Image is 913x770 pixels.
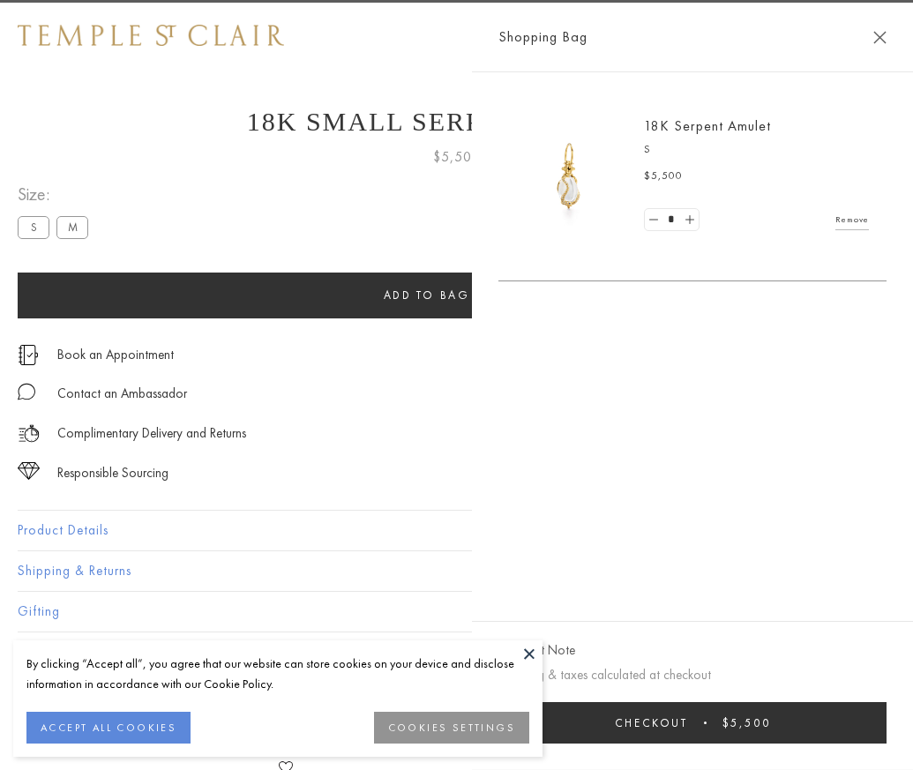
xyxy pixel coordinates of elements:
a: Set quantity to 0 [645,209,662,231]
a: 18K Serpent Amulet [644,116,771,135]
span: Size: [18,180,95,209]
div: Contact an Ambassador [57,383,187,405]
h1: 18K Small Serpent Amulet [18,107,895,137]
button: ACCEPT ALL COOKIES [26,712,191,744]
div: Responsible Sourcing [57,462,168,484]
button: Checkout $5,500 [498,702,887,744]
img: icon_appointment.svg [18,345,39,365]
a: Remove [835,210,869,229]
button: Add to bag [18,273,835,318]
label: S [18,216,49,238]
button: Close Shopping Bag [873,31,887,44]
span: $5,500 [644,168,683,185]
span: Checkout [615,715,688,730]
div: By clicking “Accept all”, you agree that our website can store cookies on your device and disclos... [26,654,529,694]
button: Shipping & Returns [18,551,895,591]
button: COOKIES SETTINGS [374,712,529,744]
a: Book an Appointment [57,345,174,364]
span: Shopping Bag [498,26,587,49]
p: S [644,141,869,159]
span: $5,500 [433,146,481,168]
label: M [56,216,88,238]
span: Add to bag [384,288,470,303]
p: Complimentary Delivery and Returns [57,422,246,445]
img: P51836-E11SERPPV [516,123,622,229]
img: icon_sourcing.svg [18,462,40,480]
img: MessageIcon-01_2.svg [18,383,35,400]
button: Product Details [18,511,895,550]
p: Shipping & taxes calculated at checkout [498,664,887,686]
span: $5,500 [722,715,771,730]
a: Set quantity to 2 [680,209,698,231]
img: Temple St. Clair [18,25,284,46]
button: Gifting [18,592,895,632]
img: icon_delivery.svg [18,422,40,445]
button: Add Gift Note [498,639,575,662]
